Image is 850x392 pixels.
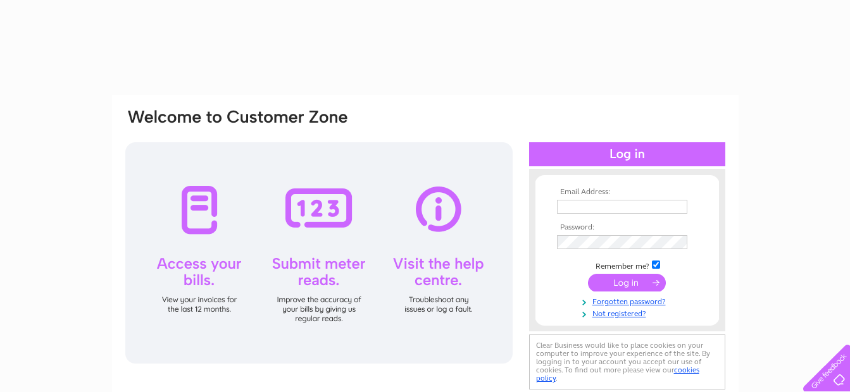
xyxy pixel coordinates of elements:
[554,223,701,232] th: Password:
[529,334,725,389] div: Clear Business would like to place cookies on your computer to improve your experience of the sit...
[536,365,699,383] a: cookies policy
[554,259,701,271] td: Remember me?
[557,295,701,307] a: Forgotten password?
[588,274,666,291] input: Submit
[557,307,701,319] a: Not registered?
[554,188,701,197] th: Email Address:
